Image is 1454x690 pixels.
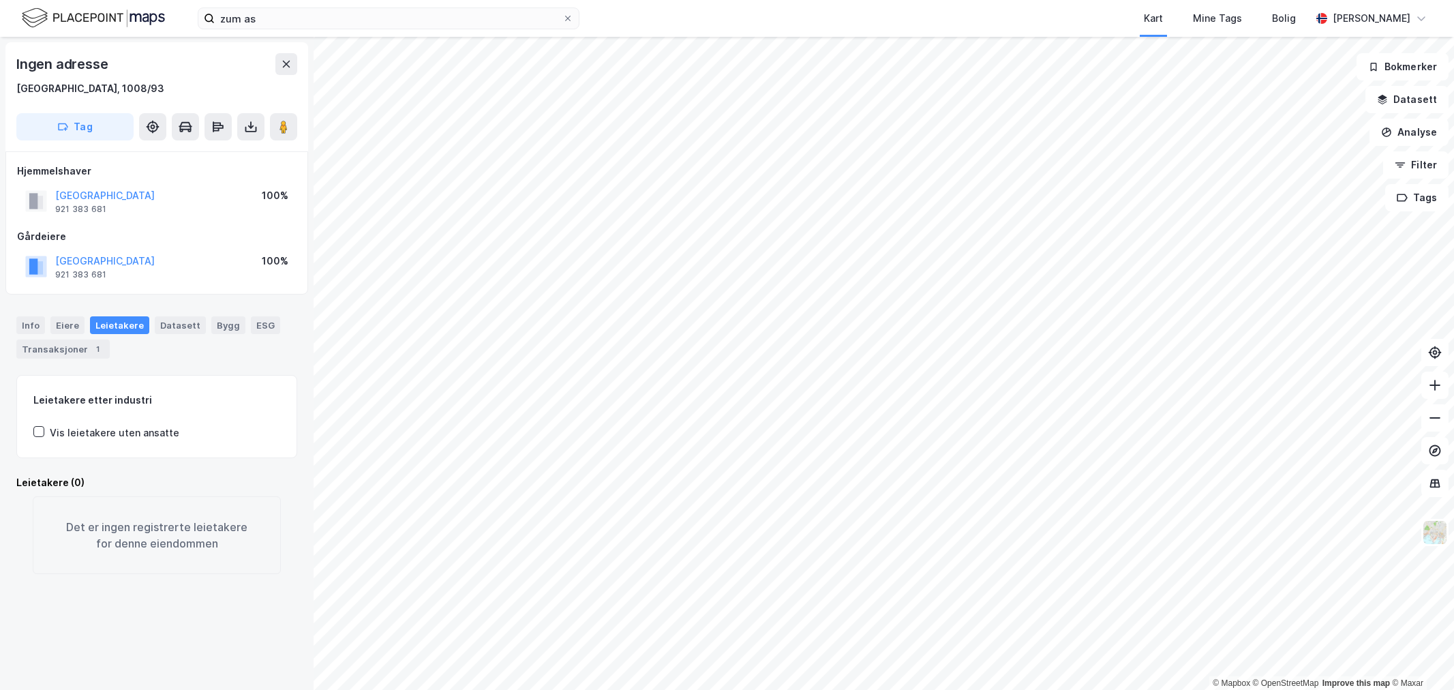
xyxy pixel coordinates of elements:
div: Bolig [1272,10,1296,27]
input: Søk på adresse, matrikkel, gårdeiere, leietakere eller personer [215,8,562,29]
a: Improve this map [1322,678,1390,688]
div: Gårdeiere [17,228,297,245]
div: Vis leietakere uten ansatte [50,425,179,441]
button: Tags [1385,184,1449,211]
div: Leietakere etter industri [33,392,280,408]
div: Ingen adresse [16,53,110,75]
div: ESG [251,316,280,334]
div: Info [16,316,45,334]
div: 100% [262,187,288,204]
button: Filter [1383,151,1449,179]
button: Tag [16,113,134,140]
div: 921 383 681 [55,204,106,215]
div: 1 [91,342,104,356]
button: Analyse [1369,119,1449,146]
button: Bokmerker [1357,53,1449,80]
a: Mapbox [1213,678,1250,688]
div: Eiere [50,316,85,334]
div: Hjemmelshaver [17,163,297,179]
div: Kontrollprogram for chat [1386,625,1454,690]
div: Datasett [155,316,206,334]
div: 100% [262,253,288,269]
div: Kart [1144,10,1163,27]
div: [GEOGRAPHIC_DATA], 1008/93 [16,80,164,97]
div: Det er ingen registrerte leietakere for denne eiendommen [33,496,281,574]
iframe: Chat Widget [1386,625,1454,690]
div: Leietakere [90,316,149,334]
div: Bygg [211,316,245,334]
a: OpenStreetMap [1253,678,1319,688]
div: Transaksjoner [16,340,110,359]
img: logo.f888ab2527a4732fd821a326f86c7f29.svg [22,6,165,30]
div: Leietakere (0) [16,475,297,491]
button: Datasett [1365,86,1449,113]
div: Mine Tags [1193,10,1242,27]
img: Z [1422,520,1448,545]
div: 921 383 681 [55,269,106,280]
div: [PERSON_NAME] [1333,10,1410,27]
